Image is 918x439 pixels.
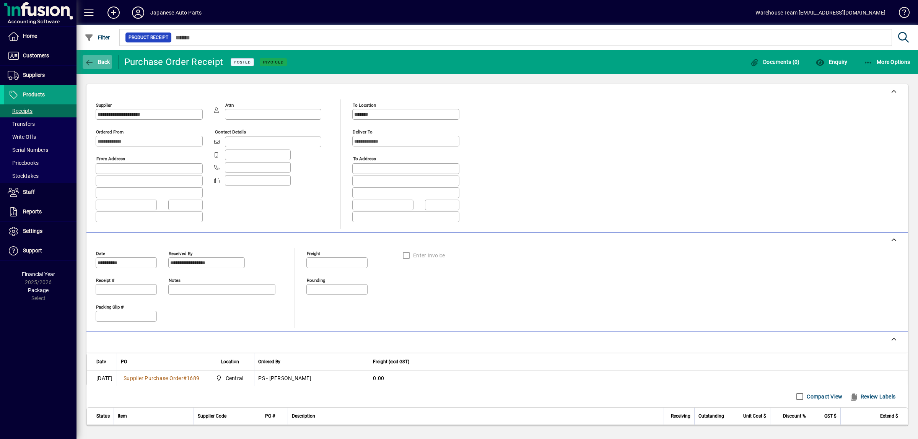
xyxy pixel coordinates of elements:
[28,287,49,293] span: Package
[369,371,908,386] td: 0.00
[96,277,114,283] mat-label: Receipt #
[893,2,908,26] a: Knowledge Base
[743,412,766,420] span: Unit Cost $
[671,412,690,420] span: Receiving
[805,393,842,400] label: Compact View
[23,72,45,78] span: Suppliers
[124,56,223,68] div: Purchase Order Receipt
[4,27,76,46] a: Home
[4,117,76,130] a: Transfers
[4,104,76,117] a: Receipts
[121,374,202,382] a: Supplier Purchase Order#1689
[23,91,45,98] span: Products
[85,59,110,65] span: Back
[8,121,35,127] span: Transfers
[23,52,49,59] span: Customers
[862,55,912,69] button: More Options
[169,250,192,256] mat-label: Received by
[23,33,37,39] span: Home
[187,375,199,381] span: 1689
[814,55,849,69] button: Enquiry
[292,412,315,420] span: Description
[4,222,76,241] a: Settings
[198,412,226,420] span: Supplier Code
[96,358,113,366] div: Date
[4,46,76,65] a: Customers
[4,241,76,260] a: Support
[258,358,365,366] div: Ordered By
[121,358,202,366] div: PO
[23,189,35,195] span: Staff
[96,304,124,309] mat-label: Packing Slip #
[23,247,42,254] span: Support
[83,55,112,69] button: Back
[101,6,126,20] button: Add
[254,371,369,386] td: PS - [PERSON_NAME]
[755,7,885,19] div: Warehouse Team [EMAIL_ADDRESS][DOMAIN_NAME]
[373,358,898,366] div: Freight (excl GST)
[864,59,910,65] span: More Options
[225,102,234,108] mat-label: Attn
[4,183,76,202] a: Staff
[750,59,800,65] span: Documents (0)
[353,129,373,135] mat-label: Deliver To
[4,169,76,182] a: Stocktakes
[96,129,124,135] mat-label: Ordered from
[849,390,895,403] span: Review Labels
[846,390,898,403] button: Review Labels
[258,358,280,366] span: Ordered By
[83,31,112,44] button: Filter
[129,34,168,41] span: Product Receipt
[96,358,106,366] span: Date
[226,374,244,382] span: Central
[8,134,36,140] span: Write Offs
[214,374,246,383] span: Central
[8,108,33,114] span: Receipts
[783,412,806,420] span: Discount %
[76,55,119,69] app-page-header-button: Back
[373,358,409,366] span: Freight (excl GST)
[307,250,320,256] mat-label: Freight
[307,277,325,283] mat-label: Rounding
[150,7,202,19] div: Japanese Auto Parts
[23,228,42,234] span: Settings
[815,59,847,65] span: Enquiry
[23,208,42,215] span: Reports
[121,358,127,366] span: PO
[698,412,724,420] span: Outstanding
[263,60,284,65] span: Invoiced
[96,102,112,108] mat-label: Supplier
[353,102,376,108] mat-label: To location
[880,412,898,420] span: Extend $
[824,412,837,420] span: GST $
[183,375,187,381] span: #
[85,34,110,41] span: Filter
[126,6,150,20] button: Profile
[265,412,275,420] span: PO #
[124,375,183,381] span: Supplier Purchase Order
[8,173,39,179] span: Stocktakes
[169,277,181,283] mat-label: Notes
[22,271,55,277] span: Financial Year
[4,156,76,169] a: Pricebooks
[4,66,76,85] a: Suppliers
[4,202,76,221] a: Reports
[87,371,117,386] td: [DATE]
[8,147,48,153] span: Serial Numbers
[4,130,76,143] a: Write Offs
[234,60,251,65] span: Posted
[96,412,110,420] span: Status
[118,412,127,420] span: Item
[221,358,239,366] span: Location
[4,143,76,156] a: Serial Numbers
[96,250,105,256] mat-label: Date
[748,55,802,69] button: Documents (0)
[8,160,39,166] span: Pricebooks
